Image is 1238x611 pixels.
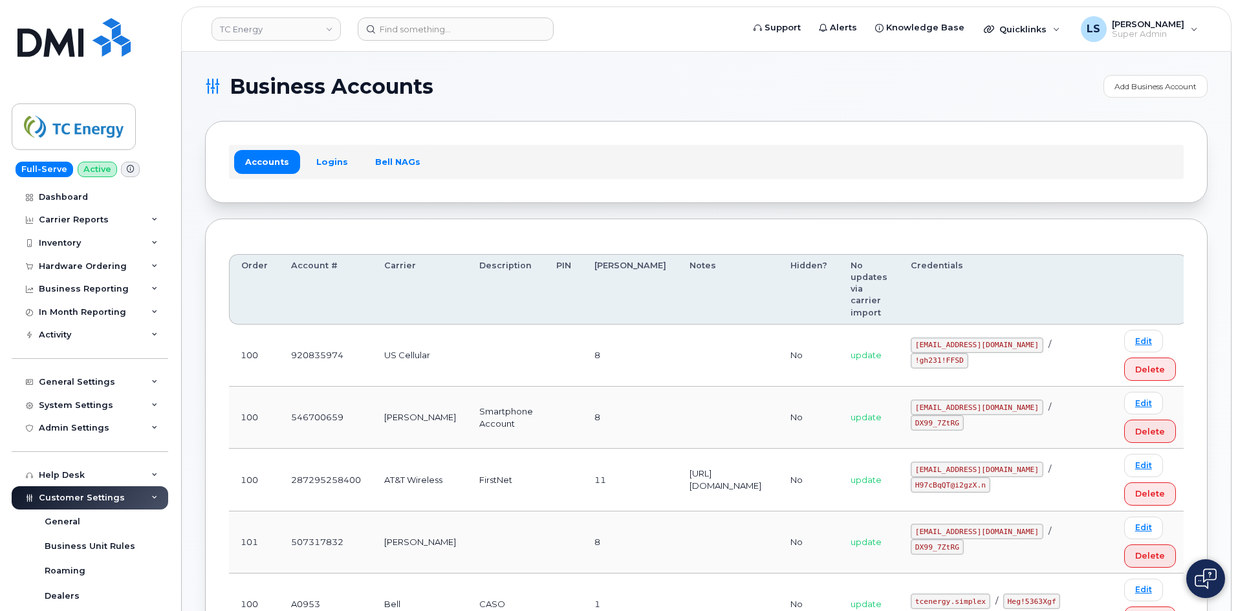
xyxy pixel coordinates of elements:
[230,77,433,96] span: Business Accounts
[1124,579,1163,601] a: Edit
[1003,594,1061,609] code: Heg!5363Xgf
[229,449,279,511] td: 100
[779,387,839,449] td: No
[851,475,882,485] span: update
[1048,402,1051,412] span: /
[229,387,279,449] td: 100
[583,254,678,325] th: [PERSON_NAME]
[911,400,1043,415] code: [EMAIL_ADDRESS][DOMAIN_NAME]
[373,254,468,325] th: Carrier
[1048,526,1051,536] span: /
[583,511,678,573] td: 8
[279,254,373,325] th: Account #
[911,462,1043,477] code: [EMAIL_ADDRESS][DOMAIN_NAME]
[468,387,545,449] td: Smartphone Account
[1103,75,1208,98] a: Add Business Account
[305,150,359,173] a: Logins
[911,415,964,431] code: DX99_7ZtRG
[1124,358,1176,381] button: Delete
[1048,339,1051,349] span: /
[279,387,373,449] td: 546700659
[899,254,1113,325] th: Credentials
[779,449,839,511] td: No
[911,338,1043,353] code: [EMAIL_ADDRESS][DOMAIN_NAME]
[779,325,839,387] td: No
[1124,392,1163,414] a: Edit
[583,387,678,449] td: 8
[1135,425,1165,438] span: Delete
[911,524,1043,539] code: [EMAIL_ADDRESS][DOMAIN_NAME]
[279,325,373,387] td: 920835974
[583,449,678,511] td: 11
[851,537,882,547] span: update
[1124,420,1176,443] button: Delete
[229,325,279,387] td: 100
[373,325,468,387] td: US Cellular
[234,150,300,173] a: Accounts
[779,511,839,573] td: No
[995,595,998,606] span: /
[911,353,968,369] code: !gh231!FFSD
[279,449,373,511] td: 287295258400
[678,254,779,325] th: Notes
[373,511,468,573] td: [PERSON_NAME]
[911,539,964,555] code: DX99_7ZtRG
[1135,488,1165,500] span: Delete
[851,412,882,422] span: update
[851,350,882,360] span: update
[545,254,583,325] th: PIN
[583,325,678,387] td: 8
[678,449,779,511] td: [URL][DOMAIN_NAME]
[1124,330,1163,352] a: Edit
[779,254,839,325] th: Hidden?
[229,511,279,573] td: 101
[851,599,882,609] span: update
[373,449,468,511] td: AT&T Wireless
[1124,517,1163,539] a: Edit
[468,254,545,325] th: Description
[911,477,990,493] code: H97cBqQT@i2gzX.n
[1124,544,1176,568] button: Delete
[1135,550,1165,562] span: Delete
[373,387,468,449] td: [PERSON_NAME]
[279,511,373,573] td: 507317832
[911,594,990,609] code: tcenergy.simplex
[1195,568,1217,589] img: Open chat
[229,254,279,325] th: Order
[1124,454,1163,477] a: Edit
[468,449,545,511] td: FirstNet
[839,254,899,325] th: No updates via carrier import
[1135,363,1165,376] span: Delete
[1124,482,1176,506] button: Delete
[364,150,431,173] a: Bell NAGs
[1048,464,1051,474] span: /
